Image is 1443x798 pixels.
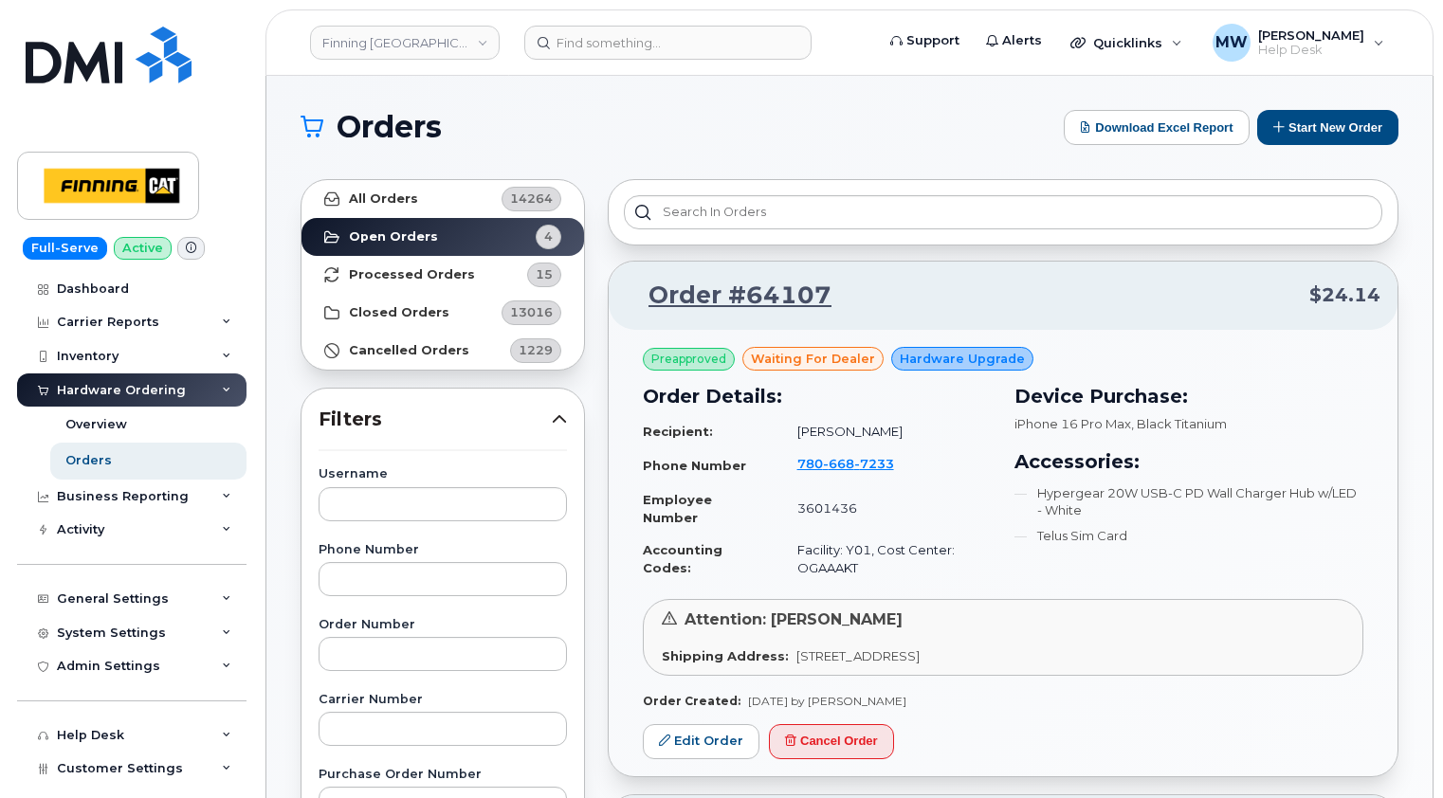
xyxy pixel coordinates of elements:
[301,294,584,332] a: Closed Orders13016
[797,456,894,471] span: 780
[626,279,831,313] a: Order #64107
[510,303,553,321] span: 13016
[797,456,917,471] a: 7806687233
[301,256,584,294] a: Processed Orders15
[319,406,552,433] span: Filters
[319,619,567,631] label: Order Number
[780,534,992,584] td: Facility: Y01, Cost Center: OGAAAKT
[349,267,475,282] strong: Processed Orders
[1014,416,1131,431] span: iPhone 16 Pro Max
[643,424,713,439] strong: Recipient:
[1014,527,1363,545] li: Telus Sim Card
[519,341,553,359] span: 1229
[769,724,894,759] button: Cancel Order
[624,195,1382,229] input: Search in orders
[748,694,906,708] span: [DATE] by [PERSON_NAME]
[643,492,712,525] strong: Employee Number
[780,415,992,448] td: [PERSON_NAME]
[1309,281,1380,309] span: $24.14
[301,218,584,256] a: Open Orders4
[651,351,726,368] span: Preapproved
[544,227,553,245] span: 4
[900,350,1025,368] span: Hardware Upgrade
[319,694,567,706] label: Carrier Number
[854,456,894,471] span: 7233
[643,694,740,708] strong: Order Created:
[823,456,854,471] span: 668
[301,332,584,370] a: Cancelled Orders1229
[510,190,553,208] span: 14264
[1014,382,1363,410] h3: Device Purchase:
[1014,447,1363,476] h3: Accessories:
[796,648,920,663] span: [STREET_ADDRESS]
[536,265,553,283] span: 15
[319,544,567,556] label: Phone Number
[1257,110,1398,145] button: Start New Order
[751,350,875,368] span: waiting for dealer
[349,343,469,358] strong: Cancelled Orders
[643,458,746,473] strong: Phone Number
[685,610,903,628] span: Attention: [PERSON_NAME]
[1131,416,1227,431] span: , Black Titanium
[643,382,992,410] h3: Order Details:
[662,648,789,663] strong: Shipping Address:
[301,180,584,218] a: All Orders14264
[643,724,759,759] a: Edit Order
[319,769,567,781] label: Purchase Order Number
[1064,110,1250,145] button: Download Excel Report
[1014,484,1363,519] li: Hypergear 20W USB-C PD Wall Charger Hub w/LED - White
[349,305,449,320] strong: Closed Orders
[349,191,418,207] strong: All Orders
[337,113,442,141] span: Orders
[643,542,722,575] strong: Accounting Codes:
[349,229,438,245] strong: Open Orders
[780,483,992,534] td: 3601436
[319,468,567,481] label: Username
